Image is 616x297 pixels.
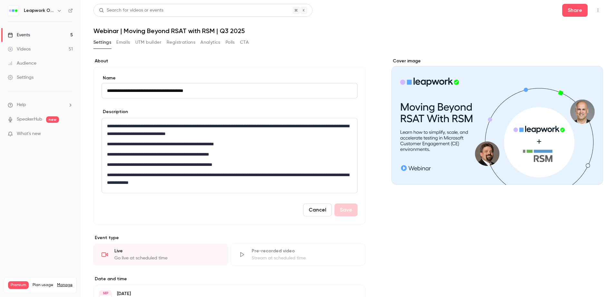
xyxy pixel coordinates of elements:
[226,37,235,48] button: Polls
[231,244,365,265] div: Pre-recorded videoStream at scheduled time
[8,281,29,289] span: Premium
[65,131,73,137] iframe: Noticeable Trigger
[240,37,249,48] button: CTA
[562,4,588,17] button: Share
[8,74,34,81] div: Settings
[93,276,366,282] label: Date and time
[200,37,220,48] button: Analytics
[17,130,41,137] span: What's new
[100,291,111,295] div: SEP
[101,118,358,193] section: description
[303,203,332,216] button: Cancel
[33,283,53,288] span: Plan usage
[8,60,36,67] div: Audience
[391,58,603,64] label: Cover image
[114,255,220,261] div: Go live at scheduled time
[93,37,111,48] button: Settings
[116,37,130,48] button: Emails
[57,283,72,288] a: Manage
[93,235,366,241] p: Event type
[101,75,358,81] label: Name
[135,37,161,48] button: UTM builder
[391,58,603,185] section: Cover image
[8,5,18,16] img: Leapwork Online Event
[93,244,228,265] div: LiveGo live at scheduled time
[99,7,163,14] div: Search for videos or events
[93,27,603,35] h1: Webinar | Moving Beyond RSAT with RSM | Q3 2025
[8,32,30,38] div: Events
[117,291,332,297] p: [DATE]
[114,248,220,254] div: Live
[17,116,42,123] a: SpeakerHub
[46,116,59,123] span: new
[167,37,195,48] button: Registrations
[101,109,128,115] label: Description
[93,58,366,64] label: About
[24,7,54,14] h6: Leapwork Online Event
[17,102,26,108] span: Help
[8,102,73,108] li: help-dropdown-opener
[252,255,357,261] div: Stream at scheduled time
[252,248,357,254] div: Pre-recorded video
[8,46,31,52] div: Videos
[102,118,357,193] div: editor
